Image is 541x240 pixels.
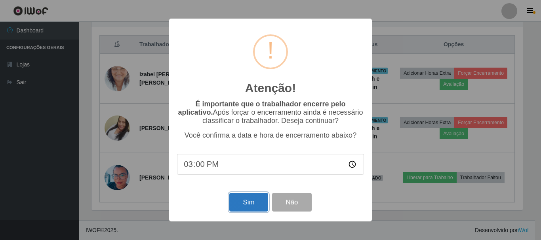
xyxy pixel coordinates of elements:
h2: Atenção! [245,81,296,95]
button: Não [272,193,311,212]
p: Após forçar o encerramento ainda é necessário classificar o trabalhador. Deseja continuar? [177,100,364,125]
button: Sim [229,193,268,212]
b: É importante que o trabalhador encerre pelo aplicativo. [178,100,345,116]
p: Você confirma a data e hora de encerramento abaixo? [177,131,364,140]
